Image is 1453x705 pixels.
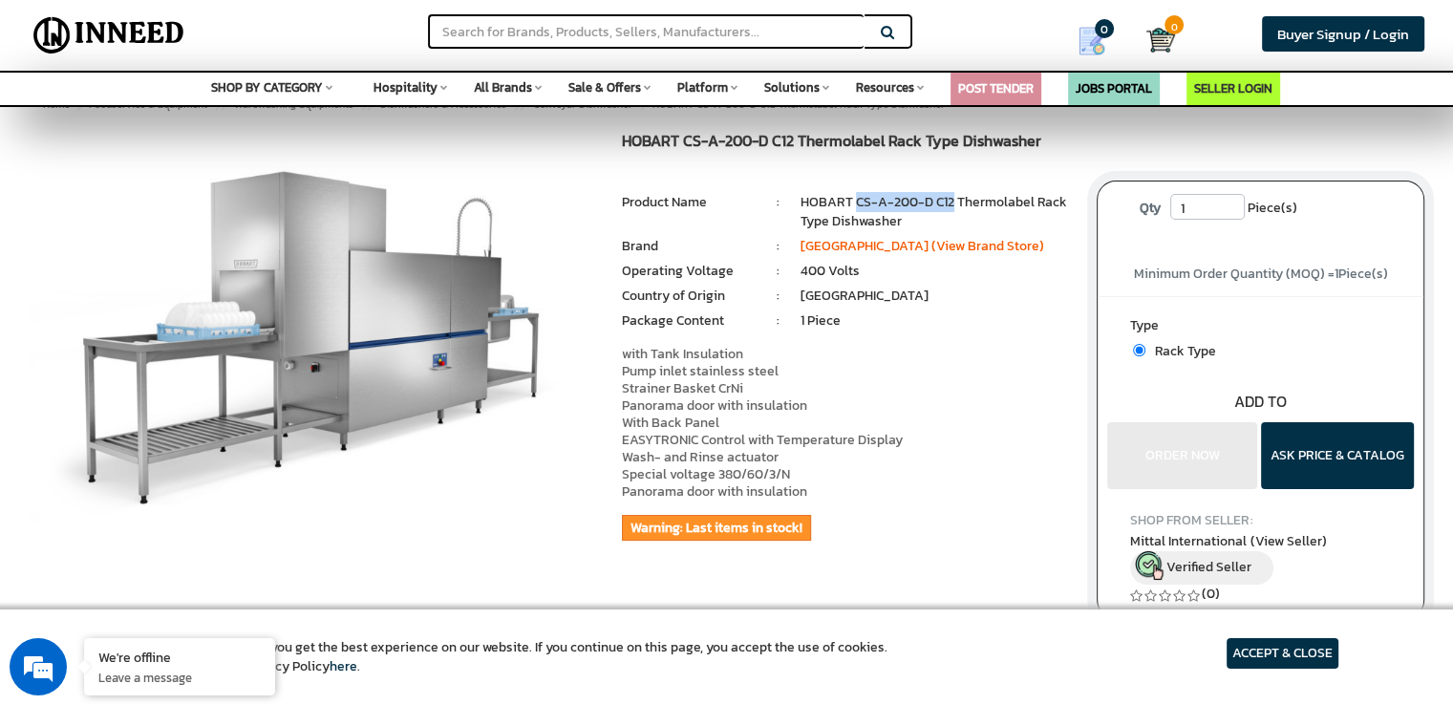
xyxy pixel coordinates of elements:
[856,78,914,96] span: Resources
[622,515,811,541] p: Warning: Last items in stock!
[1194,79,1272,97] a: SELLER LOGIN
[801,193,1068,231] li: HOBART CS-A-200-D C12 Thermolabel Rack Type Dishwasher
[1052,19,1146,63] a: my Quotes 0
[1130,531,1391,585] a: Mittal International (View Seller) Verified Seller
[801,262,1068,281] li: 400 Volts
[756,193,801,212] li: :
[1130,194,1170,223] label: Qty
[622,311,756,331] li: Package Content
[374,78,438,96] span: Hospitality
[1335,264,1338,284] span: 1
[1076,79,1152,97] a: JOBS PORTAL
[330,656,357,676] a: here
[98,648,261,666] div: We're offline
[801,287,1068,306] li: [GEOGRAPHIC_DATA]
[1261,422,1414,489] button: ASK PRICE & CATALOG
[26,11,192,59] img: Inneed.Market
[98,669,261,686] p: Leave a message
[1145,341,1216,361] span: Rack Type
[1130,531,1326,551] span: Mittal International (View Seller)
[474,78,532,96] span: All Brands
[1202,584,1220,604] a: (0)
[1248,194,1297,223] span: Piece(s)
[1135,551,1164,580] img: inneed-verified-seller-icon.png
[29,133,593,536] img: HOBART CS-A-200-D,C12 Thermolabel Rack Type Dishwasher
[40,224,333,417] span: We are offline. Please leave us a message.
[1078,27,1106,55] img: Show My Quotes
[801,236,1044,256] a: [GEOGRAPHIC_DATA] (View Brand Store)
[1146,26,1175,54] img: Cart
[1165,15,1184,34] span: 0
[1095,19,1114,38] span: 0
[622,133,1068,155] h1: HOBART CS-A-200-D C12 Thermolabel Rack Type Dishwasher
[313,10,359,55] div: Minimize live chat window
[150,466,243,480] em: Driven by SalesIQ
[428,14,864,49] input: Search for Brands, Products, Sellers, Manufacturers...
[756,262,801,281] li: :
[280,554,347,580] em: Submit
[1146,19,1161,61] a: Cart 0
[756,287,801,306] li: :
[756,237,801,256] li: :
[115,638,887,676] article: We use cookies to ensure you get the best experience on our website. If you continue on this page...
[622,193,756,212] li: Product Name
[1262,16,1424,52] a: Buyer Signup / Login
[756,311,801,331] li: :
[622,262,756,281] li: Operating Voltage
[32,115,80,125] img: logo_Zg8I0qSkbAqR2WFHt3p6CTuqpyXMFPubPcD2OT02zFN43Cy9FUNNG3NEPhM_Q1qe_.png
[10,487,364,554] textarea: Type your message and click 'Submit'
[1166,557,1251,577] span: Verified Seller
[1130,513,1391,527] h4: SHOP FROM SELLER:
[622,287,756,306] li: Country of Origin
[1134,264,1388,284] span: Minimum Order Quantity (MOQ) = Piece(s)
[1277,23,1409,45] span: Buyer Signup / Login
[958,79,1034,97] a: POST TENDER
[211,78,323,96] span: SHOP BY CATEGORY
[764,78,820,96] span: Solutions
[1130,316,1391,340] label: Type
[801,311,1068,331] li: 1 Piece
[568,78,641,96] span: Sale & Offers
[622,237,756,256] li: Brand
[1098,391,1423,413] div: ADD TO
[1227,638,1338,669] article: ACCEPT & CLOSE
[85,96,945,112] span: HOBART CS-A-200-D C12 Thermolabel Rack Type Dishwasher
[99,107,321,132] div: Leave a message
[132,467,145,479] img: salesiqlogo_leal7QplfZFryJ6FIlVepeu7OftD7mt8q6exU6-34PB8prfIgodN67KcxXM9Y7JQ_.png
[622,346,1068,501] p: with Tank Insulation Pump inlet stainless steel Strainer Basket CrNi Panorama door with insulatio...
[677,78,728,96] span: Platform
